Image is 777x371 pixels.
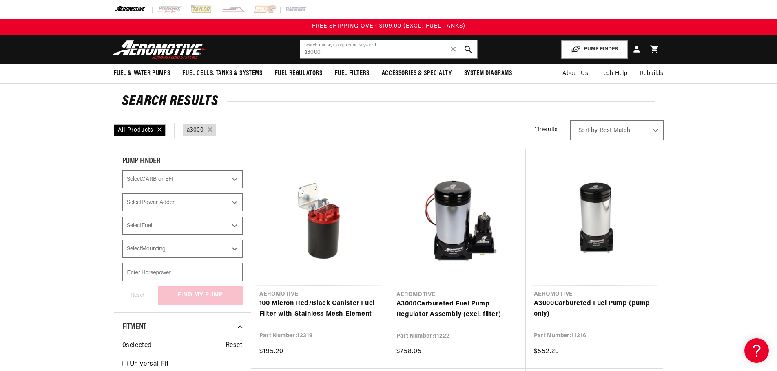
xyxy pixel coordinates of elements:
input: Enter Horsepower [122,263,243,281]
span: 0 selected [122,340,152,351]
span: FREE SHIPPING OVER $109.00 (EXCL. FUEL TANKS) [312,23,465,29]
a: A3000Carbureted Fuel Pump Regulator Assembly (excl. filter) [396,299,518,320]
summary: System Diagrams [458,64,518,83]
span: Fuel & Water Pumps [114,69,170,78]
span: About Us [562,70,588,77]
img: Aeromotive [111,40,213,59]
summary: Tech Help [594,64,633,83]
span: Fuel Regulators [275,69,323,78]
span: Fuel Cells, Tanks & Systems [182,69,262,78]
a: Universal Fit [130,359,243,370]
summary: Accessories & Specialty [376,64,458,83]
span: Tech Help [600,69,627,78]
select: Fuel [122,217,243,235]
summary: Fuel Filters [329,64,376,83]
span: Rebuilds [640,69,664,78]
summary: Rebuilds [634,64,670,83]
input: Search by Part Number, Category or Keyword [300,40,477,58]
summary: Fuel Regulators [269,64,329,83]
span: Accessories & Specialty [382,69,452,78]
span: Reset [226,340,243,351]
h2: Search Results [122,95,655,108]
summary: Fuel & Water Pumps [108,64,177,83]
span: Fitment [122,323,146,331]
a: About Us [556,64,594,83]
select: CARB or EFI [122,170,243,188]
span: Sort by [578,127,598,135]
button: PUMP FINDER [561,40,628,59]
span: System Diagrams [464,69,512,78]
span: PUMP FINDER [122,157,161,165]
select: Mounting [122,240,243,258]
select: Sort by [570,120,664,140]
div: All Products [114,124,166,136]
a: a3000 [187,126,204,135]
span: Fuel Filters [335,69,370,78]
button: search button [459,40,477,58]
span: 11 results [535,127,558,133]
summary: Fuel Cells, Tanks & Systems [176,64,268,83]
a: A3000Carbureted Fuel Pump (pump only) [534,299,655,319]
select: Power Adder [122,193,243,211]
span: ✕ [450,43,457,56]
a: 100 Micron Red/Black Canister Fuel Filter with Stainless Mesh Element [259,299,380,319]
